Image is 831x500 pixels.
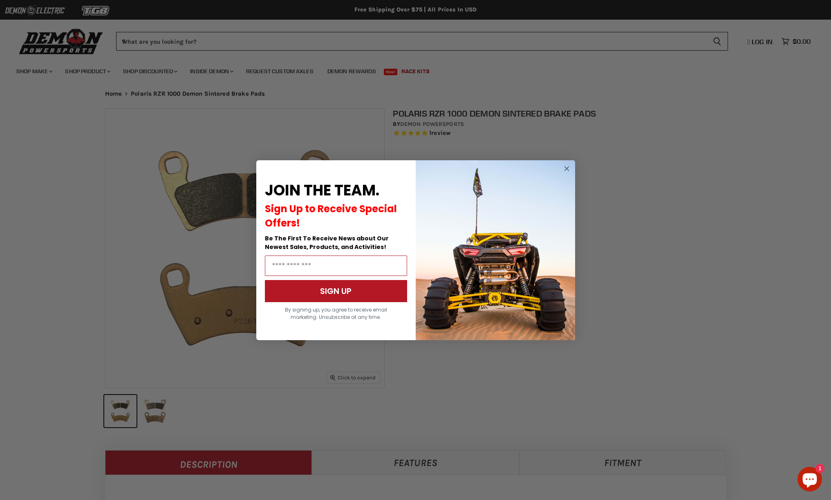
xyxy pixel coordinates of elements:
input: Email Address [265,256,407,276]
span: Be The First To Receive News about Our Newest Sales, Products, and Activities! [265,234,389,251]
span: By signing up, you agree to receive email marketing. Unsubscribe at any time. [285,306,387,321]
inbox-online-store-chat: Shopify online store chat [795,467,824,493]
button: Close dialog [562,164,572,174]
span: JOIN THE TEAM. [265,180,379,201]
img: a9095488-b6e7-41ba-879d-588abfab540b.jpeg [416,160,575,340]
button: SIGN UP [265,280,407,302]
span: Sign Up to Receive Special Offers! [265,202,397,230]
